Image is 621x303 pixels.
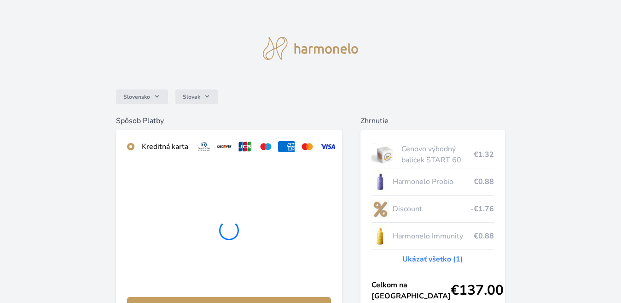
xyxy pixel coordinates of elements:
h6: Zhrnutie [360,115,505,126]
img: CLEAN_PROBIO_se_stinem_x-lo.jpg [371,170,389,193]
img: diners.svg [196,141,213,152]
div: Kreditná karta [142,141,188,152]
span: Harmonelo Probio [393,176,474,187]
span: Harmonelo Immunity [393,231,474,242]
h6: Spôsob Platby [116,115,342,126]
span: -€1.76 [470,203,494,214]
span: €0.88 [474,176,494,187]
img: discount-lo.png [371,197,389,220]
span: Celkom na [GEOGRAPHIC_DATA] [371,279,451,302]
img: IMMUNITY_se_stinem_x-lo.jpg [371,225,389,248]
img: start.jpg [371,143,398,166]
button: Slovensko [116,89,168,104]
span: €0.88 [474,231,494,242]
span: €137.00 [451,282,504,299]
img: jcb.svg [237,141,254,152]
span: Slovensko [123,93,150,101]
span: Slovak [183,93,200,101]
img: amex.svg [278,141,295,152]
img: logo.svg [263,37,359,60]
span: €1.32 [474,149,494,160]
img: maestro.svg [257,141,274,152]
img: visa.svg [319,141,337,152]
span: Cenovo výhodný balíček START 60 [401,143,474,166]
a: Ukázať všetko (1) [402,254,463,265]
span: Discount [393,203,471,214]
button: Slovak [175,89,218,104]
img: discover.svg [216,141,233,152]
img: mc.svg [299,141,316,152]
